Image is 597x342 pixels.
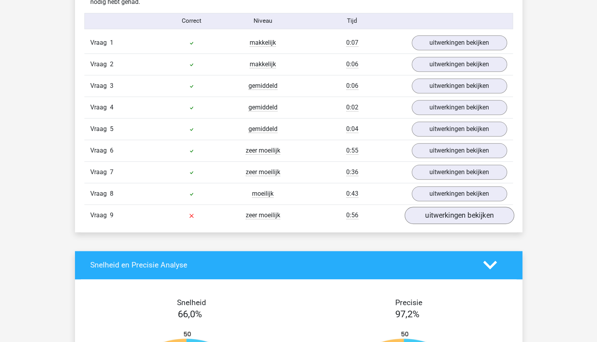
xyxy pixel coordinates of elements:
[250,60,276,68] span: makkelijk
[90,189,110,198] span: Vraag
[346,82,358,90] span: 0:06
[346,104,358,111] span: 0:02
[412,57,507,72] a: uitwerkingen bekijken
[110,82,113,89] span: 3
[346,147,358,155] span: 0:55
[395,309,420,320] span: 97,2%
[412,165,507,180] a: uitwerkingen bekijken
[110,211,113,219] span: 9
[227,16,299,25] div: Niveau
[110,39,113,46] span: 1
[412,78,507,93] a: uitwerkingen bekijken
[346,60,358,68] span: 0:06
[110,168,113,176] span: 7
[90,81,110,91] span: Vraag
[246,211,280,219] span: zeer moeilijk
[246,147,280,155] span: zeer moeilijk
[90,146,110,155] span: Vraag
[110,125,113,133] span: 5
[110,190,113,197] span: 8
[90,211,110,220] span: Vraag
[308,298,510,307] h4: Precisie
[156,16,227,25] div: Correct
[178,309,202,320] span: 66,0%
[110,60,113,68] span: 2
[90,124,110,134] span: Vraag
[346,39,358,47] span: 0:07
[248,104,278,111] span: gemiddeld
[346,125,358,133] span: 0:04
[412,186,507,201] a: uitwerkingen bekijken
[246,168,280,176] span: zeer moeilijk
[404,207,514,224] a: uitwerkingen bekijken
[250,39,276,47] span: makkelijk
[346,168,358,176] span: 0:36
[252,190,274,198] span: moeilijk
[298,16,405,25] div: Tijd
[412,143,507,158] a: uitwerkingen bekijken
[90,260,471,269] h4: Snelheid en Precisie Analyse
[110,104,113,111] span: 4
[412,122,507,136] a: uitwerkingen bekijken
[412,100,507,115] a: uitwerkingen bekijken
[90,298,293,307] h4: Snelheid
[346,211,358,219] span: 0:56
[90,103,110,112] span: Vraag
[110,147,113,154] span: 6
[248,82,278,90] span: gemiddeld
[90,60,110,69] span: Vraag
[412,35,507,50] a: uitwerkingen bekijken
[90,167,110,177] span: Vraag
[346,190,358,198] span: 0:43
[248,125,278,133] span: gemiddeld
[90,38,110,47] span: Vraag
